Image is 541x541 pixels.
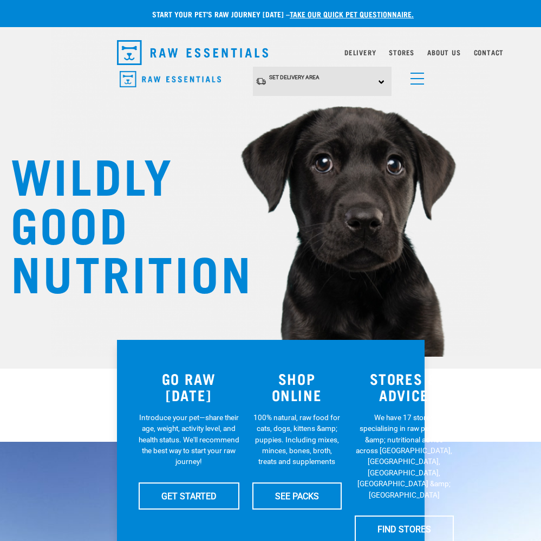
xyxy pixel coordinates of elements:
p: Introduce your pet—share their age, weight, activity level, and health status. We'll recommend th... [139,412,239,467]
img: Raw Essentials Logo [117,40,269,65]
nav: dropdown navigation [108,36,433,69]
span: Set Delivery Area [269,74,320,80]
a: Stores [389,50,414,54]
a: SEE PACKS [252,482,342,510]
a: Delivery [344,50,376,54]
a: take our quick pet questionnaire. [290,12,414,16]
a: menu [405,66,425,86]
h3: GO RAW [DATE] [139,370,239,403]
p: We have 17 stores specialising in raw pet food &amp; nutritional advice across [GEOGRAPHIC_DATA],... [355,412,454,500]
h1: WILDLY GOOD NUTRITION [11,149,227,295]
a: Contact [474,50,504,54]
a: About Us [427,50,460,54]
img: van-moving.png [256,77,266,86]
h3: STORES & ADVICE [355,370,454,403]
p: 100% natural, raw food for cats, dogs, kittens &amp; puppies. Including mixes, minces, bones, bro... [252,412,342,467]
a: GET STARTED [139,482,239,510]
h3: SHOP ONLINE [252,370,342,403]
img: Raw Essentials Logo [120,71,221,88]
